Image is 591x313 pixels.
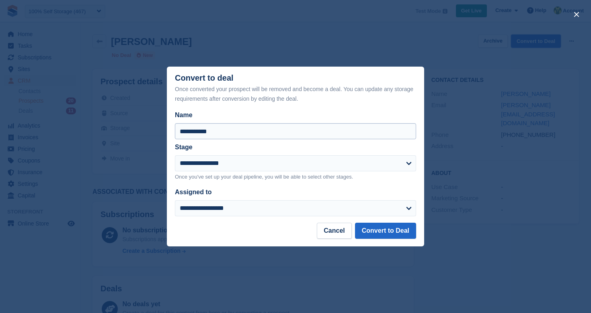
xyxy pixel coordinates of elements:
button: Convert to Deal [355,223,416,239]
p: Once you've set up your deal pipeline, you will be able to select other stages. [175,173,416,181]
div: Once converted your prospect will be removed and become a deal. You can update any storage requir... [175,84,416,104]
div: Convert to deal [175,73,416,104]
button: Cancel [317,223,351,239]
label: Assigned to [175,189,212,195]
label: Name [175,110,416,120]
label: Stage [175,144,193,150]
button: close [570,8,583,21]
